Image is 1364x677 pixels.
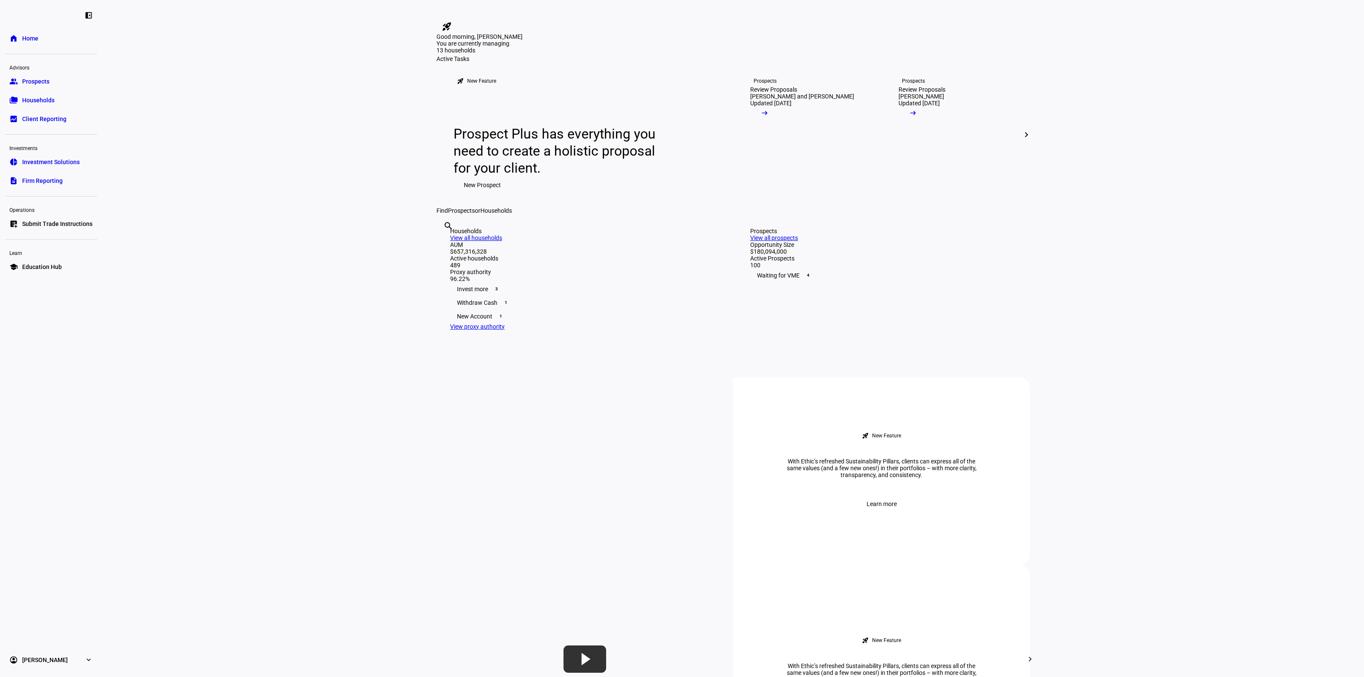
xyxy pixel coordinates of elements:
div: Prospects [750,228,1016,234]
a: homeHome [5,30,97,47]
div: Advisors [5,61,97,73]
eth-mat-symbol: left_panel_close [84,11,93,20]
mat-icon: chevron_right [1025,654,1035,664]
div: Invest more [450,282,716,296]
eth-mat-symbol: description [9,176,18,185]
div: Find or [436,207,1030,214]
div: With Ethic’s refreshed Sustainability Pillars, clients can express all of the same values (and a ... [775,458,988,478]
a: ProspectsReview Proposals[PERSON_NAME] and [PERSON_NAME]Updated [DATE] [737,62,878,207]
span: [PERSON_NAME] [22,656,68,664]
div: Active households [450,255,716,262]
div: Review Proposals [750,86,797,93]
div: Proxy authority [450,269,716,275]
span: Learn more [867,495,897,512]
div: 13 households [436,47,522,55]
eth-mat-symbol: expand_more [84,656,93,664]
mat-icon: rocket_launch [457,78,464,84]
mat-icon: chevron_right [1021,130,1032,140]
span: You are currently managing [436,40,509,47]
eth-mat-symbol: list_alt_add [9,220,18,228]
mat-icon: search [443,221,454,231]
div: Prospects [902,78,925,84]
mat-icon: rocket_launch [442,21,452,32]
span: Prospects [448,207,475,214]
div: 100 [750,262,1016,269]
a: pie_chartInvestment Solutions [5,153,97,171]
div: Opportunity Size [750,241,1016,248]
a: ProspectsReview Proposals[PERSON_NAME]Updated [DATE] [885,62,1026,207]
mat-icon: arrow_right_alt [760,109,769,117]
div: New Account [450,310,716,323]
eth-mat-symbol: pie_chart [9,158,18,166]
div: [PERSON_NAME] and [PERSON_NAME] [750,93,854,100]
mat-icon: rocket_launch [862,637,869,644]
span: Prospects [22,77,49,86]
div: Households [450,228,716,234]
span: Households [22,96,55,104]
span: Education Hub [22,263,62,271]
div: [PERSON_NAME] [899,93,944,100]
div: Prospect Plus has everything you need to create a holistic proposal for your client. [454,125,664,176]
div: New Feature [872,432,901,439]
span: 3 [493,286,500,292]
eth-mat-symbol: school [9,263,18,271]
div: Active Prospects [750,255,1016,262]
a: groupProspects [5,73,97,90]
button: New Prospect [454,176,511,194]
span: 4 [805,272,812,279]
span: Submit Trade Instructions [22,220,92,228]
mat-icon: rocket_launch [862,432,869,439]
eth-mat-symbol: group [9,77,18,86]
eth-mat-symbol: account_circle [9,656,18,664]
span: 1 [503,299,509,306]
div: Investments [5,142,97,153]
mat-icon: arrow_right_alt [909,109,917,117]
div: $657,316,328 [450,248,716,255]
span: Home [22,34,38,43]
span: 1 [497,313,504,320]
div: Prospects [754,78,777,84]
div: New Feature [872,637,901,644]
span: Households [480,207,512,214]
span: Client Reporting [22,115,66,123]
div: Learn [5,246,97,258]
eth-mat-symbol: home [9,34,18,43]
div: Updated [DATE] [750,100,792,107]
button: Learn more [856,495,907,512]
div: Good morning, [PERSON_NAME] [436,33,1030,40]
div: Updated [DATE] [899,100,940,107]
a: View all households [450,234,502,241]
a: View all prospects [750,234,798,241]
div: $180,094,000 [750,248,1016,255]
div: Review Proposals [899,86,945,93]
a: View proxy authority [450,323,505,330]
input: Enter name of prospect or household [443,232,445,243]
div: Waiting for VME [750,269,1016,282]
a: folder_copyHouseholds [5,92,97,109]
div: AUM [450,241,716,248]
div: Active Tasks [436,55,1030,62]
a: descriptionFirm Reporting [5,172,97,189]
div: Withdraw Cash [450,296,716,310]
div: Operations [5,203,97,215]
a: bid_landscapeClient Reporting [5,110,97,127]
div: New Feature [467,78,496,84]
eth-mat-symbol: bid_landscape [9,115,18,123]
div: 489 [450,262,716,269]
span: Firm Reporting [22,176,63,185]
span: Investment Solutions [22,158,80,166]
div: 96.22% [450,275,716,282]
span: New Prospect [464,176,501,194]
eth-mat-symbol: folder_copy [9,96,18,104]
